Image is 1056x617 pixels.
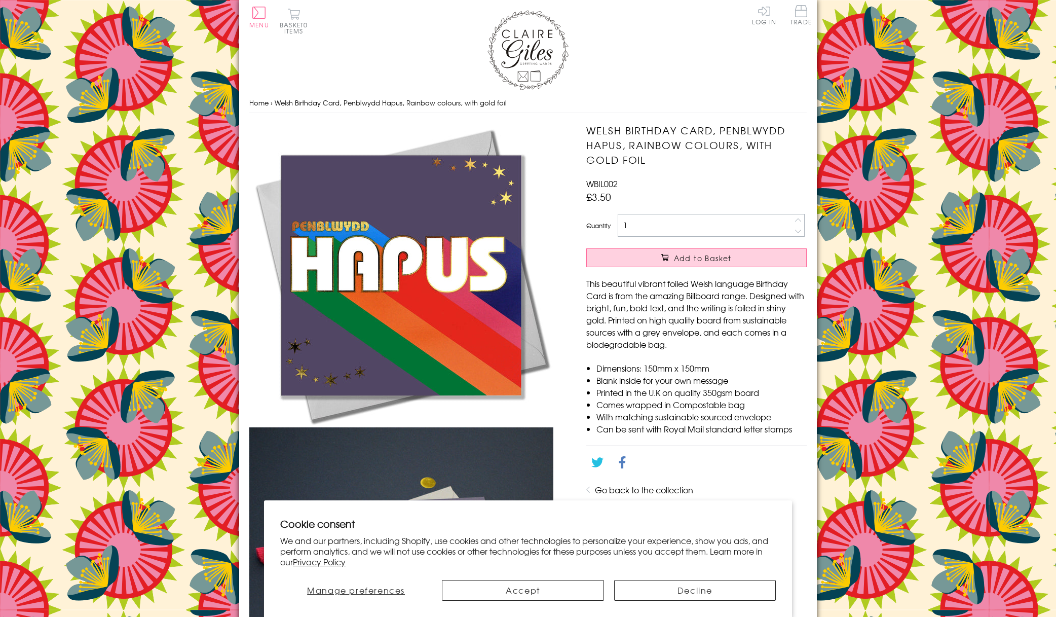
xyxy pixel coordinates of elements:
a: Go back to the collection [595,484,693,496]
a: Log In [752,5,776,25]
button: Accept [442,580,604,601]
button: Basket0 items [280,8,308,34]
li: Blank inside for your own message [596,374,807,386]
span: Manage preferences [307,584,405,596]
p: This beautiful vibrant foiled Welsh language Birthday Card is from the amazing Billboard range. D... [586,277,807,350]
a: Trade [790,5,812,27]
li: Dimensions: 150mm x 150mm [596,362,807,374]
button: Manage preferences [280,580,432,601]
span: › [271,98,273,107]
label: Quantity [586,221,611,230]
span: Trade [790,5,812,25]
button: Decline [614,580,776,601]
button: Add to Basket [586,248,807,267]
h1: Welsh Birthday Card, Penblwydd Hapus, Rainbow colours, with gold foil [586,123,807,167]
p: We and our partners, including Shopify, use cookies and other technologies to personalize your ex... [280,535,776,567]
span: Welsh Birthday Card, Penblwydd Hapus, Rainbow colours, with gold foil [275,98,507,107]
span: WBIL002 [586,177,618,190]
span: 0 items [284,20,308,35]
span: Menu [249,20,269,29]
nav: breadcrumbs [249,93,807,114]
img: Claire Giles Greetings Cards [487,10,569,90]
a: Privacy Policy [293,556,346,568]
a: Home [249,98,269,107]
button: Menu [249,7,269,28]
h2: Cookie consent [280,517,776,531]
span: £3.50 [586,190,611,204]
li: With matching sustainable sourced envelope [596,411,807,423]
img: Welsh Birthday Card, Penblwydd Hapus, Rainbow colours, with gold foil [249,123,553,427]
span: Add to Basket [674,253,732,263]
li: Printed in the U.K on quality 350gsm board [596,386,807,398]
li: Can be sent with Royal Mail standard letter stamps [596,423,807,435]
li: Comes wrapped in Compostable bag [596,398,807,411]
